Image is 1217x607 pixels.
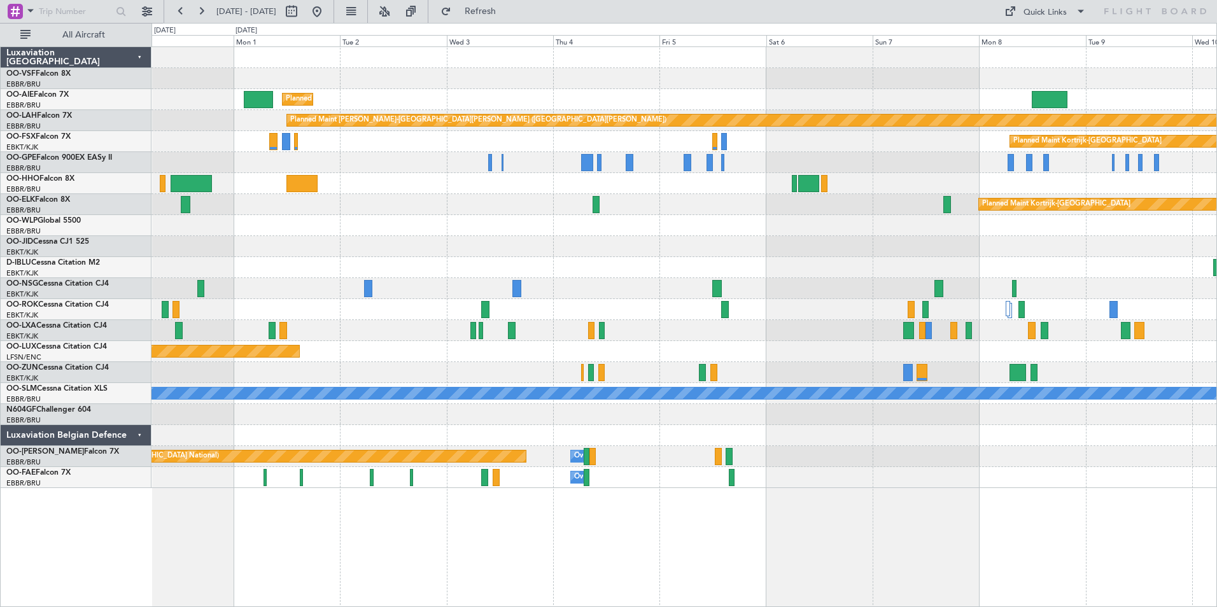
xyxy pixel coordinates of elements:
div: Fri 5 [659,35,766,46]
span: OO-AIE [6,91,34,99]
a: EBKT/KJK [6,248,38,257]
a: EBKT/KJK [6,143,38,152]
span: OO-GPE [6,154,36,162]
div: Planned Maint [PERSON_NAME]-[GEOGRAPHIC_DATA][PERSON_NAME] ([GEOGRAPHIC_DATA][PERSON_NAME]) [290,111,666,130]
a: EBBR/BRU [6,101,41,110]
span: [DATE] - [DATE] [216,6,276,17]
span: OO-ELK [6,196,35,204]
span: OO-FAE [6,469,36,477]
div: Owner Melsbroek Air Base [574,468,661,487]
span: OO-NSG [6,280,38,288]
span: D-IBLU [6,259,31,267]
a: EBKT/KJK [6,269,38,278]
div: Planned Maint Kortrijk-[GEOGRAPHIC_DATA] [982,195,1130,214]
span: Refresh [454,7,507,16]
a: OO-GPEFalcon 900EX EASy II [6,154,112,162]
a: EBBR/BRU [6,122,41,131]
a: EBBR/BRU [6,206,41,215]
a: EBKT/KJK [6,373,38,383]
a: OO-FSXFalcon 7X [6,133,71,141]
a: EBBR/BRU [6,457,41,467]
span: OO-WLP [6,217,38,225]
div: Quick Links [1024,6,1067,19]
a: OO-FAEFalcon 7X [6,469,71,477]
a: EBBR/BRU [6,164,41,173]
div: Sun 7 [873,35,979,46]
div: Mon 1 [234,35,340,46]
span: All Aircraft [33,31,134,39]
a: OO-AIEFalcon 7X [6,91,69,99]
span: OO-LAH [6,112,37,120]
span: OO-ZUN [6,364,38,372]
span: OO-JID [6,238,33,246]
a: D-IBLUCessna Citation M2 [6,259,100,267]
a: OO-NSGCessna Citation CJ4 [6,280,109,288]
a: EBBR/BRU [6,185,41,194]
div: Sat 6 [766,35,873,46]
button: Quick Links [998,1,1092,22]
span: OO-LXA [6,322,36,330]
div: [DATE] [236,25,257,36]
a: EBBR/BRU [6,394,41,404]
span: OO-SLM [6,385,37,393]
a: OO-VSFFalcon 8X [6,70,71,78]
a: EBBR/BRU [6,415,41,425]
div: [DATE] [154,25,176,36]
a: LFSN/ENC [6,352,41,362]
span: OO-VSF [6,70,36,78]
a: OO-LAHFalcon 7X [6,112,72,120]
span: OO-FSX [6,133,36,141]
span: OO-HHO [6,175,39,183]
div: Planned Maint Kortrijk-[GEOGRAPHIC_DATA] [1013,132,1162,151]
a: OO-LXACessna Citation CJ4 [6,322,107,330]
a: OO-ELKFalcon 8X [6,196,70,204]
a: OO-[PERSON_NAME]Falcon 7X [6,448,119,456]
a: OO-WLPGlobal 5500 [6,217,81,225]
div: Owner Melsbroek Air Base [574,447,661,466]
a: EBBR/BRU [6,478,41,488]
span: OO-ROK [6,301,38,309]
div: Thu 4 [553,35,659,46]
input: Trip Number [39,2,112,21]
span: OO-LUX [6,343,36,351]
a: OO-JIDCessna CJ1 525 [6,238,89,246]
div: Tue 9 [1086,35,1192,46]
button: Refresh [435,1,511,22]
a: EBBR/BRU [6,227,41,236]
a: OO-SLMCessna Citation XLS [6,385,108,393]
a: OO-ROKCessna Citation CJ4 [6,301,109,309]
span: OO-[PERSON_NAME] [6,448,84,456]
a: EBKT/KJK [6,290,38,299]
a: EBBR/BRU [6,80,41,89]
div: Mon 8 [979,35,1085,46]
span: N604GF [6,406,36,414]
a: OO-LUXCessna Citation CJ4 [6,343,107,351]
a: N604GFChallenger 604 [6,406,91,414]
div: Planned Maint [GEOGRAPHIC_DATA] ([GEOGRAPHIC_DATA]) [286,90,486,109]
a: OO-ZUNCessna Citation CJ4 [6,364,109,372]
a: EBKT/KJK [6,331,38,341]
div: Tue 2 [340,35,446,46]
div: Wed 3 [447,35,553,46]
a: OO-HHOFalcon 8X [6,175,74,183]
button: All Aircraft [14,25,138,45]
a: EBKT/KJK [6,310,38,320]
div: Sun 31 [127,35,234,46]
